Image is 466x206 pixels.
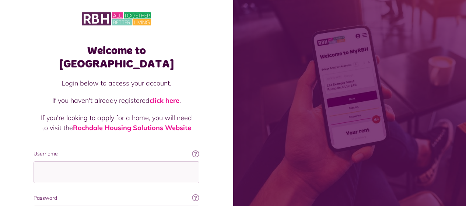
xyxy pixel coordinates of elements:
[34,44,199,71] h1: Welcome to [GEOGRAPHIC_DATA]
[41,78,192,88] p: Login below to access your account.
[73,123,191,132] a: Rochdale Housing Solutions Website
[150,96,179,105] a: click here
[41,113,192,133] p: If you're looking to apply for a home, you will need to visit the
[82,11,151,27] img: MyRBH
[34,194,199,202] label: Password
[41,95,192,105] p: If you haven't already registered .
[34,150,199,158] label: Username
